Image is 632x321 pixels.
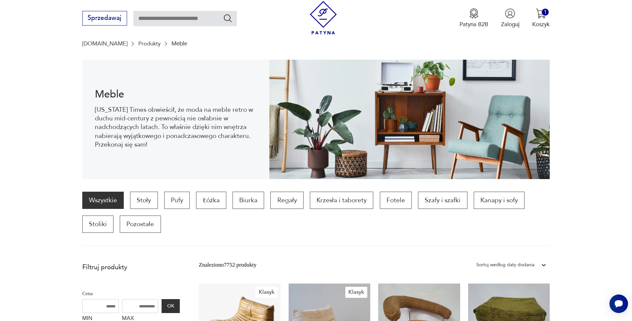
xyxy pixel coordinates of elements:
button: Sprzedawaj [82,11,127,26]
a: Biurka [233,192,264,209]
a: Produkty [138,40,161,47]
h1: Meble [95,90,256,99]
a: Wszystkie [82,192,124,209]
a: Stoliki [82,216,113,233]
p: Zaloguj [501,21,520,28]
img: Ikona medalu [469,8,479,19]
a: Szafy i szafki [418,192,467,209]
button: Zaloguj [501,8,520,28]
a: Pufy [164,192,190,209]
img: Meble [269,60,550,179]
button: Szukaj [223,13,233,23]
button: 1Koszyk [532,8,550,28]
a: Sprzedawaj [82,16,127,21]
img: Patyna - sklep z meblami i dekoracjami vintage [307,1,340,34]
iframe: Smartsupp widget button [609,294,628,313]
div: Sortuj według daty dodania [476,261,534,269]
p: Filtruj produkty [82,263,180,272]
a: Fotele [380,192,412,209]
a: Pozostałe [120,216,161,233]
a: Stoły [130,192,158,209]
a: Krzesła i taborety [310,192,373,209]
a: Łóżka [196,192,226,209]
div: 1 [542,9,549,16]
p: Koszyk [532,21,550,28]
p: [US_STATE] Times obwieścił, że moda na meble retro w duchu mid-century z pewnością nie osłabnie w... [95,105,256,149]
p: Cena [82,289,180,298]
p: Meble [172,40,187,47]
div: Znaleziono 7752 produkty [199,261,256,269]
a: [DOMAIN_NAME] [82,40,127,47]
img: Ikonka użytkownika [505,8,515,19]
button: OK [162,299,179,313]
a: Regały [270,192,303,209]
a: Kanapy i sofy [474,192,525,209]
p: Patyna B2B [459,21,488,28]
button: Patyna B2B [459,8,488,28]
a: Ikona medaluPatyna B2B [459,8,488,28]
img: Ikona koszyka [536,8,546,19]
